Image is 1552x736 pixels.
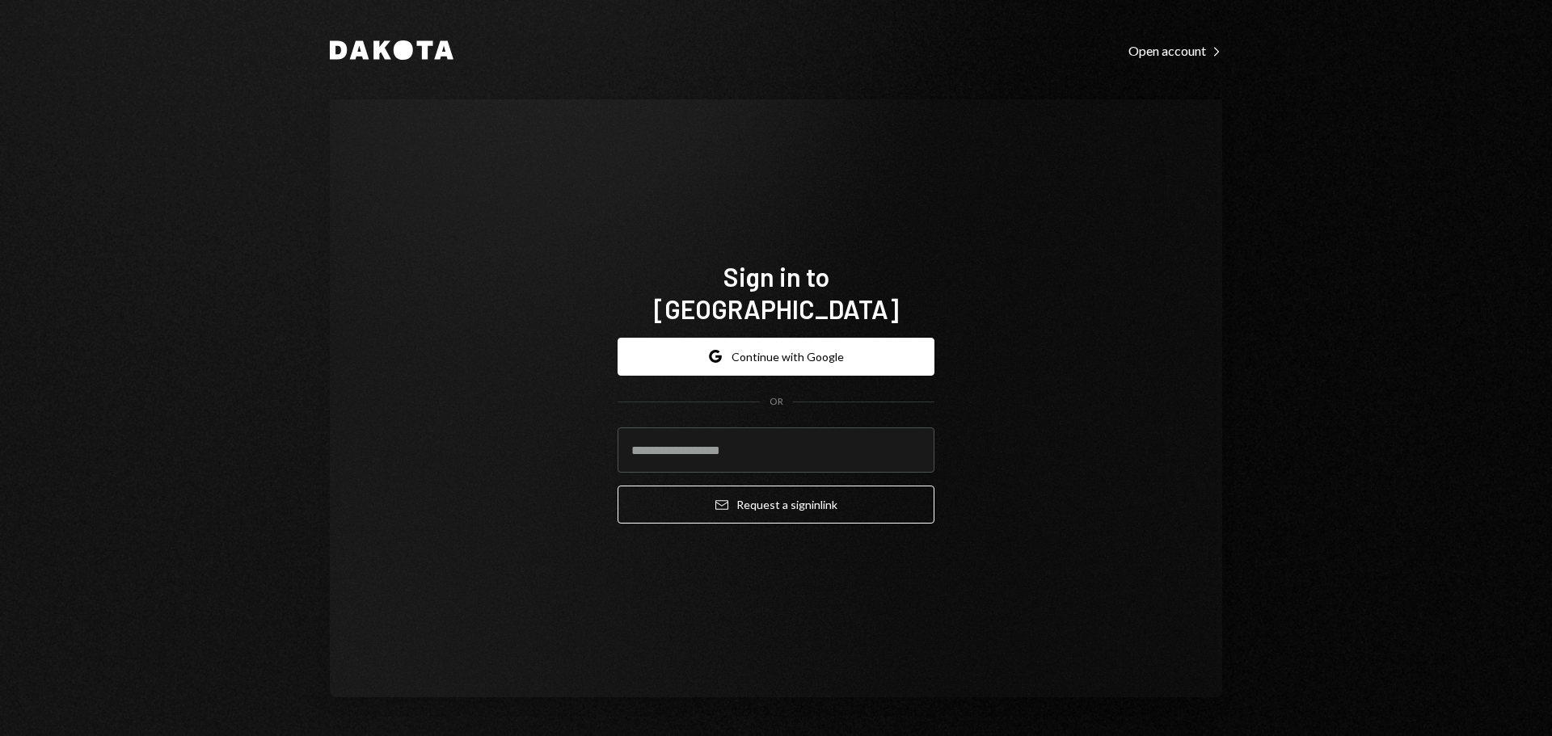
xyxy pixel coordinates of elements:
button: Request a signinlink [618,486,934,524]
h1: Sign in to [GEOGRAPHIC_DATA] [618,260,934,325]
div: OR [770,395,783,409]
a: Open account [1128,41,1222,59]
button: Continue with Google [618,338,934,376]
div: Open account [1128,43,1222,59]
